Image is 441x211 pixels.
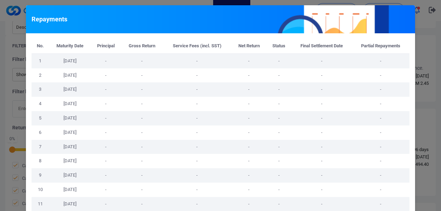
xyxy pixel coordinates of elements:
span: - [196,101,198,106]
td: 2 [32,68,49,83]
span: - [248,187,250,192]
td: - [291,125,352,140]
td: - [352,68,409,83]
span: - [196,87,198,92]
td: [DATE] [49,97,91,111]
td: - [291,183,352,197]
span: - [248,172,250,178]
td: - [352,111,409,125]
span: - [196,172,198,178]
th: Principal [91,39,121,54]
td: [DATE] [49,68,91,83]
span: - [196,58,198,63]
span: - [196,144,198,149]
span: - [141,130,143,135]
span: - [196,73,198,78]
span: - [196,187,198,192]
th: Net Return [231,39,266,54]
td: [DATE] [49,54,91,68]
span: - [105,158,107,163]
td: - [291,97,352,111]
td: - [291,168,352,183]
td: [DATE] [49,168,91,183]
span: - [141,87,143,92]
span: - [248,87,250,92]
span: - [141,58,143,63]
td: [DATE] [49,111,91,125]
td: - [352,183,409,197]
td: [DATE] [49,125,91,140]
span: - [248,73,250,78]
td: - [266,68,291,83]
td: - [291,54,352,68]
th: Gross Return [121,39,163,54]
td: - [266,183,291,197]
span: - [196,158,198,163]
td: - [352,97,409,111]
span: - [248,115,250,121]
span: - [141,101,143,106]
span: - [141,73,143,78]
th: Service Fees (incl. SST) [163,39,231,54]
span: - [105,144,107,149]
td: - [266,168,291,183]
span: - [248,101,250,106]
td: [DATE] [49,140,91,154]
td: 8 [32,154,49,168]
th: Maturity Date [49,39,91,54]
td: 6 [32,125,49,140]
span: - [105,101,107,106]
td: - [266,97,291,111]
td: - [291,140,352,154]
td: [DATE] [49,82,91,97]
span: - [105,87,107,92]
td: - [291,154,352,168]
th: Final Settlement Date [291,39,352,54]
td: - [291,111,352,125]
td: 1 [32,54,49,68]
td: - [291,82,352,97]
th: Status [266,39,291,54]
span: - [105,172,107,178]
td: 3 [32,82,49,97]
td: 5 [32,111,49,125]
td: - [266,154,291,168]
span: - [105,187,107,192]
h5: Repayments [32,15,67,23]
span: - [105,58,107,63]
span: - [141,144,143,149]
td: - [266,140,291,154]
span: - [141,115,143,121]
span: - [141,158,143,163]
td: - [352,125,409,140]
td: [DATE] [49,154,91,168]
td: 4 [32,97,49,111]
span: - [196,115,198,121]
td: - [266,82,291,97]
td: - [266,54,291,68]
td: - [352,154,409,168]
span: - [248,58,250,63]
span: - [196,201,198,206]
span: - [105,115,107,121]
td: [DATE] [49,183,91,197]
span: - [248,130,250,135]
span: - [248,144,250,149]
span: - [141,187,143,192]
span: - [141,172,143,178]
span: - [196,130,198,135]
span: - [105,130,107,135]
td: - [352,82,409,97]
td: - [291,68,352,83]
th: No. [32,39,49,54]
span: - [248,158,250,163]
th: Partial Repayments [352,39,409,54]
span: - [105,73,107,78]
span: - [248,201,250,206]
td: - [352,54,409,68]
td: - [266,125,291,140]
td: - [352,168,409,183]
span: - [105,201,107,206]
td: 9 [32,168,49,183]
td: 7 [32,140,49,154]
